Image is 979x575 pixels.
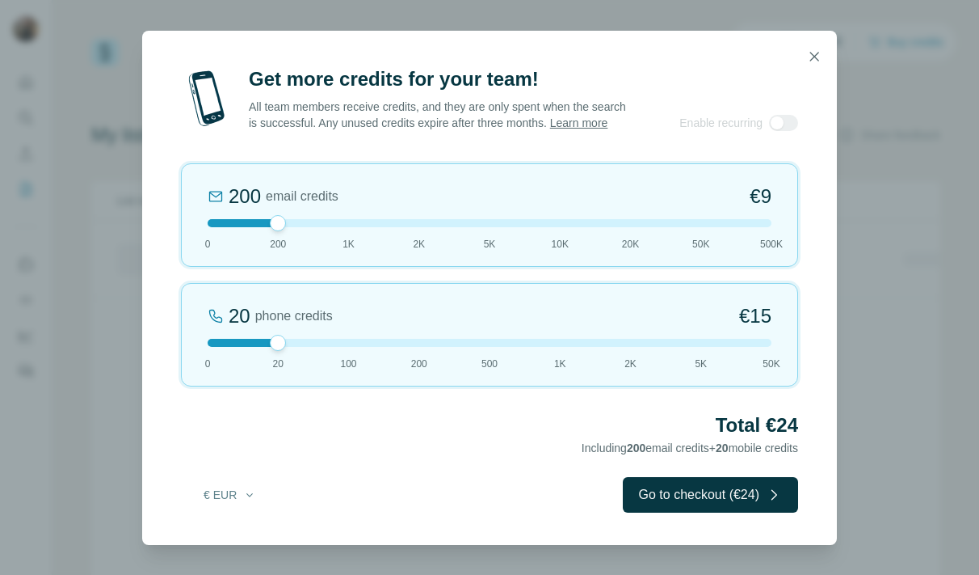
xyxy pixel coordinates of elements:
[622,237,639,252] span: 20K
[481,357,498,371] span: 500
[255,307,333,326] span: phone credits
[181,66,233,131] img: mobile-phone
[582,442,798,455] span: Including email credits + mobile credits
[550,116,608,129] a: Learn more
[205,357,211,371] span: 0
[739,303,771,329] span: €15
[229,303,250,329] div: 20
[413,237,425,252] span: 2K
[760,237,783,252] span: 500K
[249,99,628,131] p: All team members receive credits, and they are only spent when the search is successful. Any unus...
[692,237,709,252] span: 50K
[273,357,284,371] span: 20
[623,477,798,513] button: Go to checkout (€24)
[750,184,771,209] span: €9
[340,357,356,371] span: 100
[181,412,798,438] h2: Total €24
[554,357,566,371] span: 1K
[192,480,267,509] button: € EUR
[695,357,707,371] span: 5K
[266,187,338,206] span: email credits
[205,237,211,252] span: 0
[342,237,355,252] span: 1K
[411,357,427,371] span: 200
[627,442,645,455] span: 200
[763,357,779,371] span: 50K
[624,357,637,371] span: 2K
[229,184,261,209] div: 200
[552,237,569,252] span: 10K
[484,237,496,252] span: 5K
[716,442,729,455] span: 20
[679,115,763,131] span: Enable recurring
[270,237,286,252] span: 200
